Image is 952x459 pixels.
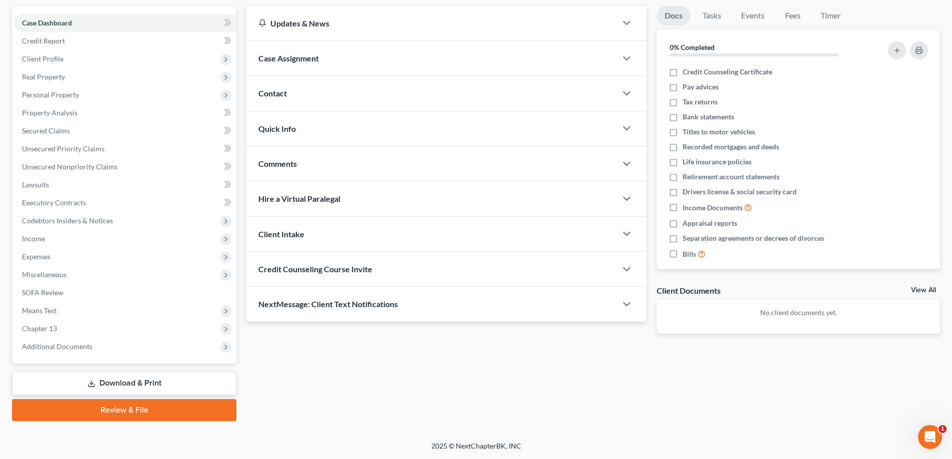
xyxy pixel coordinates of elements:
a: Timer [813,6,849,25]
span: Unsecured Nonpriority Claims [22,162,117,171]
span: Quick Info [258,124,296,133]
span: Real Property [22,72,65,81]
a: Fees [777,6,809,25]
a: Tasks [695,6,729,25]
span: Case Dashboard [22,18,72,27]
a: Case Dashboard [14,14,236,32]
span: Recorded mortgages and deeds [683,142,779,152]
a: Credit Report [14,32,236,50]
span: Bills [683,249,696,259]
span: Credit Counseling Certificate [683,67,772,77]
a: Events [733,6,773,25]
span: Contact [258,88,287,98]
span: Lawsuits [22,180,49,189]
span: SOFA Review [22,288,63,297]
span: NextMessage: Client Text Notifications [258,299,398,309]
a: Docs [657,6,691,25]
span: Client Profile [22,54,63,63]
a: Review & File [12,399,236,421]
span: Unsecured Priority Claims [22,144,104,153]
span: Comments [258,159,297,168]
iframe: Intercom live chat [918,425,942,449]
span: Chapter 13 [22,324,57,333]
a: Property Analysis [14,104,236,122]
div: Updates & News [258,18,605,28]
span: Additional Documents [22,342,92,351]
span: Bank statements [683,112,734,122]
span: 1 [939,425,947,433]
a: Unsecured Nonpriority Claims [14,158,236,176]
span: Credit Report [22,36,65,45]
a: View All [911,287,936,294]
span: Pay advices [683,82,719,92]
span: Means Test [22,306,56,315]
span: Codebtors Insiders & Notices [22,216,113,225]
span: Retirement account statements [683,172,780,182]
a: Download & Print [12,372,236,395]
span: Titles to motor vehicles [683,127,755,137]
p: No client documents yet. [665,308,932,318]
a: SOFA Review [14,284,236,302]
span: Life insurance policies [683,157,752,167]
span: Personal Property [22,90,79,99]
span: Property Analysis [22,108,77,117]
span: Credit Counseling Course Invite [258,264,372,274]
a: Lawsuits [14,176,236,194]
span: Executory Contracts [22,198,86,207]
span: Separation agreements or decrees of divorces [683,233,824,243]
span: Appraisal reports [683,218,737,228]
span: Expenses [22,252,50,261]
span: Income Documents [683,203,743,213]
strong: 0% Completed [670,43,715,51]
a: Executory Contracts [14,194,236,212]
span: Miscellaneous [22,270,66,279]
span: Case Assignment [258,53,319,63]
span: Secured Claims [22,126,70,135]
span: Client Intake [258,229,304,239]
a: Secured Claims [14,122,236,140]
div: 2025 © NextChapterBK, INC [191,441,761,459]
span: Income [22,234,45,243]
span: Hire a Virtual Paralegal [258,194,340,203]
span: Tax returns [683,97,718,107]
a: Unsecured Priority Claims [14,140,236,158]
span: Drivers license & social security card [683,187,797,197]
div: Client Documents [657,285,721,296]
